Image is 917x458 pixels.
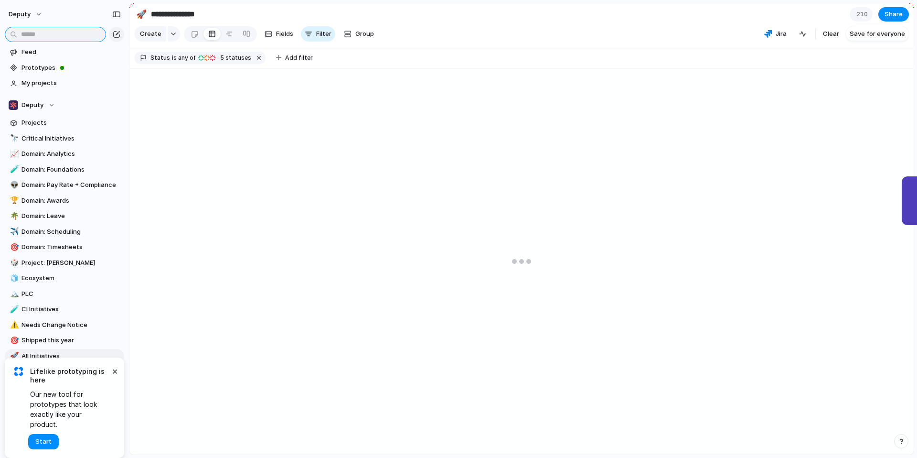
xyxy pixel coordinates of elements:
[5,240,124,254] div: 🎯Domain: Timesheets
[5,131,124,146] a: 🔭Critical Initiatives
[5,256,124,270] a: 🎲Project: [PERSON_NAME]
[9,211,18,221] button: 🌴
[5,116,124,130] a: Projects
[885,10,903,19] span: Share
[35,437,52,447] span: Start
[316,29,331,39] span: Filter
[10,149,17,160] div: 📈
[9,149,18,159] button: 📈
[9,289,18,299] button: 🏔️
[10,288,17,299] div: 🏔️
[823,29,839,39] span: Clear
[9,134,18,143] button: 🔭
[196,53,253,63] button: 5 statuses
[140,29,161,39] span: Create
[5,318,124,332] a: ⚠️Needs Change Notice
[136,8,147,21] div: 🚀
[5,225,124,239] a: ✈️Domain: Scheduling
[21,78,121,88] span: My projects
[172,54,177,62] span: is
[21,273,121,283] span: Ecosystem
[21,100,43,110] span: Deputy
[878,7,909,22] button: Share
[134,26,166,42] button: Create
[21,227,121,237] span: Domain: Scheduling
[9,336,18,345] button: 🎯
[5,302,124,316] a: 🧪CI Initiatives
[819,26,843,42] button: Clear
[276,29,293,39] span: Fields
[10,164,17,175] div: 🧪
[776,29,787,39] span: Jira
[10,226,17,237] div: ✈️
[21,118,121,128] span: Projects
[5,178,124,192] a: 👽Domain: Pay Rate + Compliance
[109,365,120,377] button: Dismiss
[21,351,121,361] span: All Initiatives
[850,29,905,39] span: Save for everyone
[5,98,124,112] button: Deputy
[5,147,124,161] a: 📈Domain: Analytics
[301,26,335,42] button: Filter
[10,133,17,144] div: 🔭
[9,180,18,190] button: 👽
[5,287,124,301] a: 🏔️PLC
[21,63,121,73] span: Prototypes
[177,54,195,62] span: any of
[4,7,47,22] button: deputy
[760,27,790,41] button: Jira
[30,367,110,384] span: Lifelike prototyping is here
[10,335,17,346] div: 🎯
[21,134,121,143] span: Critical Initiatives
[355,29,374,39] span: Group
[21,242,121,252] span: Domain: Timesheets
[10,211,17,222] div: 🌴
[10,304,17,315] div: 🧪
[9,320,18,330] button: ⚠️
[21,305,121,314] span: CI Initiatives
[21,320,121,330] span: Needs Change Notice
[5,163,124,177] a: 🧪Domain: Foundations
[5,271,124,285] a: 🧊Ecosystem
[21,258,121,268] span: Project: [PERSON_NAME]
[285,54,313,62] span: Add filter
[21,149,121,159] span: Domain: Analytics
[21,289,121,299] span: PLC
[21,47,121,57] span: Feed
[9,273,18,283] button: 🧊
[9,196,18,206] button: 🏆
[270,51,319,65] button: Add filter
[5,333,124,348] div: 🎯Shipped this year
[134,7,149,22] button: 🚀
[5,194,124,208] div: 🏆Domain: Awards
[5,76,124,90] a: My projects
[170,53,197,63] button: isany of
[5,209,124,223] a: 🌴Domain: Leave
[856,10,871,19] span: 210
[5,349,124,363] a: 🚀All Initiatives
[21,196,121,206] span: Domain: Awards
[9,227,18,237] button: ✈️
[9,305,18,314] button: 🧪
[21,336,121,345] span: Shipped this year
[21,211,121,221] span: Domain: Leave
[5,45,124,59] a: Feed
[846,26,909,42] button: Save for everyone
[10,257,17,268] div: 🎲
[10,273,17,284] div: 🧊
[9,165,18,174] button: 🧪
[9,242,18,252] button: 🎯
[10,242,17,253] div: 🎯
[217,54,251,62] span: statuses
